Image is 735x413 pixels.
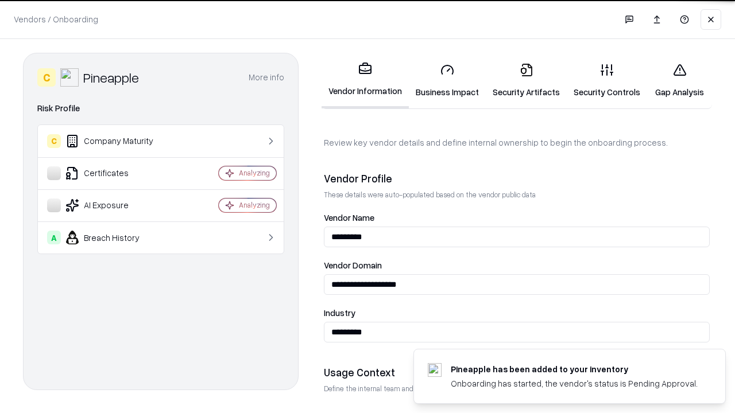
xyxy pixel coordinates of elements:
div: Analyzing [239,168,270,178]
div: Breach History [47,231,184,244]
div: C [47,134,61,148]
div: C [37,68,56,87]
div: Usage Context [324,365,710,379]
img: Pineapple [60,68,79,87]
label: Vendor Name [324,213,710,222]
label: Vendor Domain [324,261,710,270]
a: Vendor Information [322,53,409,108]
div: AI Exposure [47,198,184,212]
div: Vendor Profile [324,172,710,185]
p: These details were auto-populated based on the vendor public data [324,190,710,200]
div: Onboarding has started, the vendor's status is Pending Approval. [451,377,698,389]
label: Industry [324,309,710,317]
p: Vendors / Onboarding [14,13,98,25]
a: Security Artifacts [486,54,567,107]
a: Security Controls [567,54,647,107]
p: Review key vendor details and define internal ownership to begin the onboarding process. [324,137,710,149]
div: A [47,231,61,244]
div: Analyzing [239,200,270,210]
div: Certificates [47,166,184,180]
img: pineappleenergy.com [428,363,442,377]
button: More info [249,67,284,88]
a: Gap Analysis [647,54,712,107]
div: Pineapple has been added to your inventory [451,363,698,375]
div: Risk Profile [37,102,284,115]
div: Pineapple [83,68,139,87]
div: Company Maturity [47,134,184,148]
a: Business Impact [409,54,486,107]
p: Define the internal team and reason for using this vendor. This helps assess business relevance a... [324,384,710,393]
